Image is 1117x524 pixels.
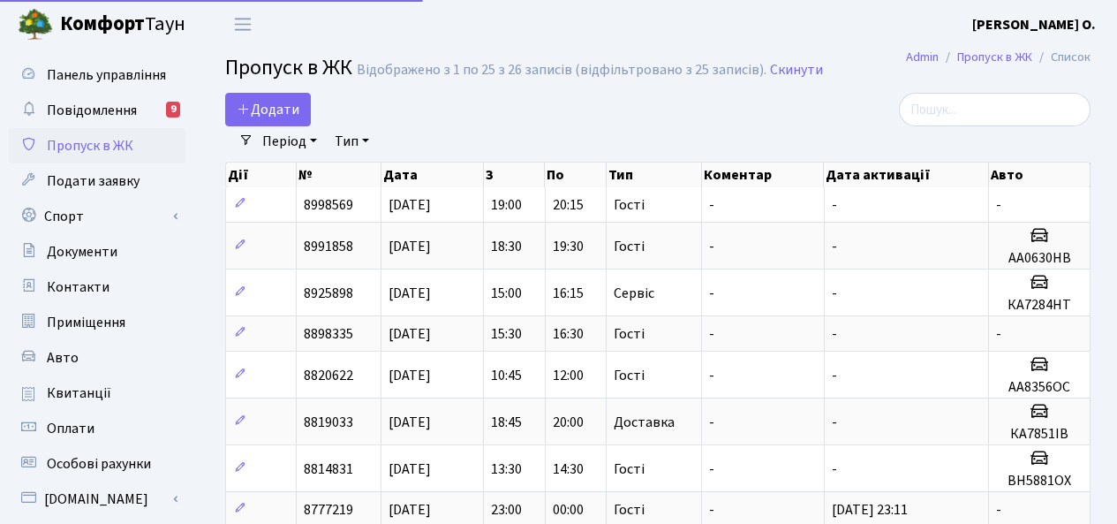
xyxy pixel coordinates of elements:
th: Дії [226,163,297,187]
span: Квитанції [47,384,111,403]
span: [DATE] [389,195,431,215]
a: Оплати [9,411,185,446]
span: - [709,195,714,215]
a: Подати заявку [9,163,185,199]
span: Пропуск в ЖК [225,52,352,83]
a: Спорт [9,199,185,234]
a: Контакти [9,270,185,305]
span: Гості [614,368,645,383]
span: - [832,195,837,215]
span: [DATE] 23:11 [832,500,908,520]
h5: АА0630НВ [996,250,1083,267]
span: - [832,459,837,479]
span: - [832,366,837,385]
span: Повідомлення [47,101,137,120]
span: Контакти [47,277,109,297]
span: [DATE] [389,284,431,303]
a: Приміщення [9,305,185,340]
span: Гості [614,198,645,212]
span: - [996,195,1001,215]
span: - [709,500,714,520]
span: 20:00 [553,413,584,432]
div: 9 [166,102,180,118]
span: 8991858 [304,237,353,256]
a: Авто [9,340,185,376]
span: 00:00 [553,500,584,520]
span: - [832,237,837,256]
span: Панель управління [47,65,166,85]
span: 15:30 [491,324,522,344]
a: Admin [906,48,939,66]
span: 14:30 [553,459,584,479]
th: Дата активації [824,163,989,187]
span: - [709,284,714,303]
a: Пропуск в ЖК [9,128,185,163]
span: - [832,324,837,344]
h5: АА8356ОС [996,379,1083,396]
a: Особові рахунки [9,446,185,482]
span: 16:15 [553,284,584,303]
span: Оплати [47,419,94,438]
span: 8925898 [304,284,353,303]
a: [DOMAIN_NAME] [9,482,185,517]
span: 8998569 [304,195,353,215]
span: - [709,237,714,256]
span: [DATE] [389,413,431,432]
a: Панель управління [9,57,185,93]
th: № [297,163,381,187]
span: Таун [60,10,185,40]
span: Документи [47,242,117,262]
span: Гості [614,462,645,476]
span: 8898335 [304,324,353,344]
th: Авто [989,163,1091,187]
span: 20:15 [553,195,584,215]
span: Сервіс [614,286,654,300]
th: Коментар [702,163,824,187]
span: Приміщення [47,313,125,332]
span: Пропуск в ЖК [47,136,133,156]
span: - [709,366,714,385]
span: 8777219 [304,500,353,520]
h5: ВН5881ОХ [996,473,1083,490]
a: Період [255,126,324,156]
span: [DATE] [389,237,431,256]
input: Пошук... [899,93,1091,126]
span: Гості [614,327,645,341]
a: Скинути [770,62,823,79]
div: Відображено з 1 по 25 з 26 записів (відфільтровано з 25 записів). [357,62,766,79]
span: [DATE] [389,500,431,520]
span: 23:00 [491,500,522,520]
span: 8820622 [304,366,353,385]
button: Переключити навігацію [221,10,265,39]
th: Дата [381,163,485,187]
span: - [832,413,837,432]
span: 19:30 [553,237,584,256]
span: - [996,500,1001,520]
span: - [709,324,714,344]
span: - [709,459,714,479]
a: Додати [225,93,311,126]
a: Квитанції [9,376,185,411]
span: Авто [47,348,79,368]
span: 18:45 [491,413,522,432]
a: Повідомлення9 [9,93,185,128]
span: 19:00 [491,195,522,215]
span: [DATE] [389,324,431,344]
span: 8814831 [304,459,353,479]
span: - [832,284,837,303]
span: - [996,324,1001,344]
img: logo.png [18,7,53,42]
span: 18:30 [491,237,522,256]
h5: КА7284НТ [996,297,1083,314]
a: Документи [9,234,185,270]
span: Особові рахунки [47,454,151,474]
nav: breadcrumb [879,39,1117,76]
a: [PERSON_NAME] О. [972,14,1096,35]
li: Список [1032,48,1091,67]
a: Тип [328,126,376,156]
span: 13:30 [491,459,522,479]
span: 10:45 [491,366,522,385]
span: - [709,413,714,432]
span: 12:00 [553,366,584,385]
span: 15:00 [491,284,522,303]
